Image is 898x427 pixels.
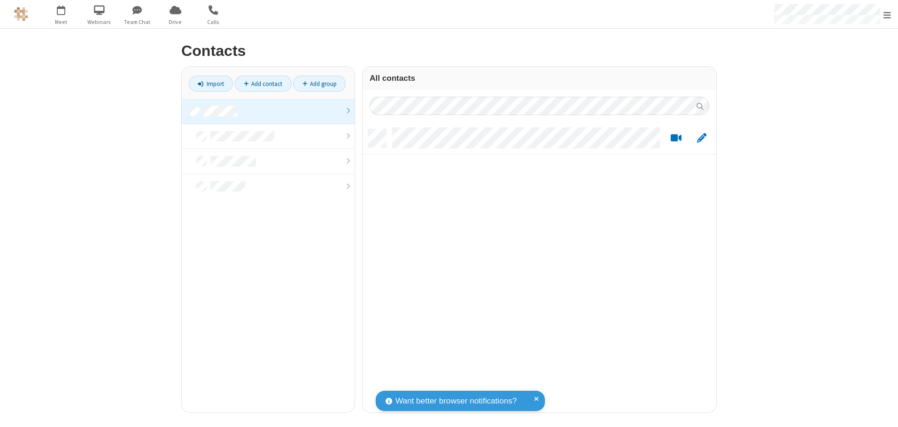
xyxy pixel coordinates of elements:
span: Calls [196,18,231,26]
a: Add group [293,76,346,92]
a: Import [189,76,233,92]
div: grid [363,122,716,412]
a: Add contact [235,76,292,92]
span: Team Chat [120,18,155,26]
span: Drive [158,18,193,26]
h2: Contacts [181,43,717,59]
button: Start a video meeting [667,132,685,144]
img: QA Selenium DO NOT DELETE OR CHANGE [14,7,28,21]
span: Want better browser notifications? [395,395,517,407]
h3: All contacts [370,74,709,83]
button: Edit [692,132,711,144]
span: Webinars [82,18,117,26]
span: Meet [44,18,79,26]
